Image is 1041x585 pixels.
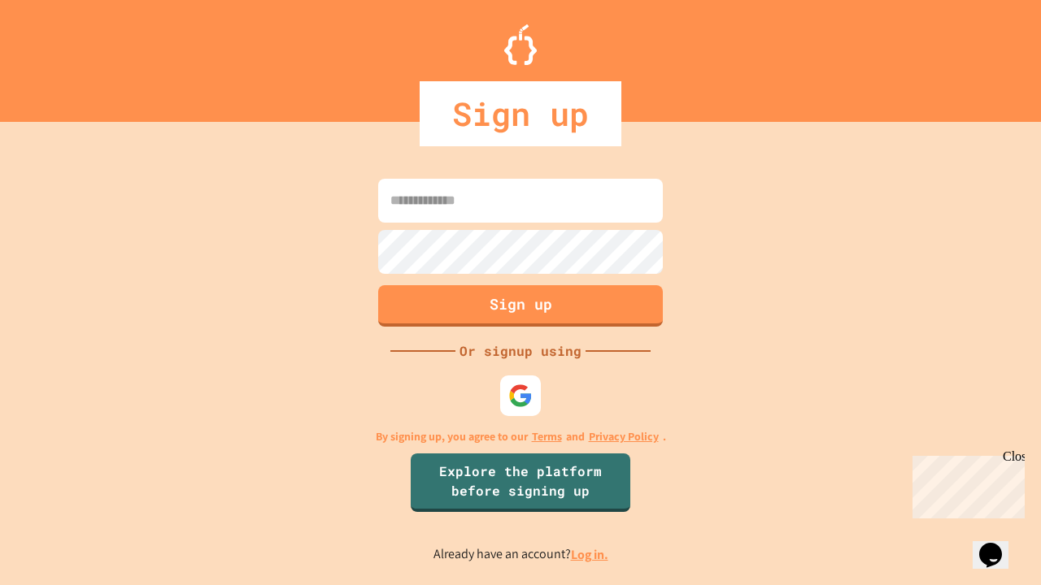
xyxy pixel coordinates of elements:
[571,546,608,563] a: Log in.
[508,383,533,408] img: google-icon.svg
[973,520,1025,569] iframe: chat widget
[7,6,112,103] div: Chat with us now!Close
[455,341,586,361] div: Or signup using
[376,428,666,445] p: By signing up, you agree to our and .
[504,24,537,65] img: Logo.svg
[589,428,659,445] a: Privacy Policy
[411,453,630,512] a: Explore the platform before signing up
[378,285,663,327] button: Sign up
[420,81,621,146] div: Sign up
[433,544,608,565] p: Already have an account?
[906,449,1025,518] iframe: chat widget
[532,428,562,445] a: Terms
